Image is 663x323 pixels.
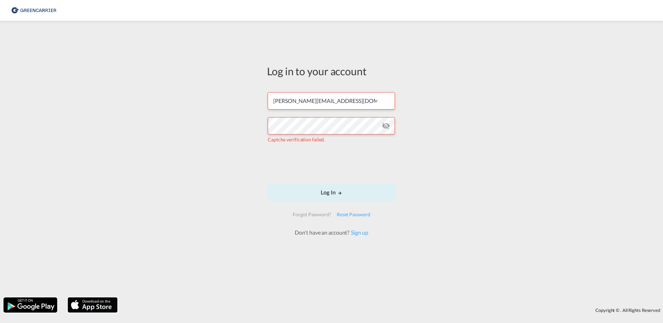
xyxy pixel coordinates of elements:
div: Forgot Password? [290,208,334,221]
span: Captcha verification failed. [268,137,325,142]
img: 8cf206808afe11efa76fcd1e3d746489.png [10,3,57,18]
img: google.png [3,297,58,313]
button: LOGIN [267,184,396,201]
iframe: reCAPTCHA [279,150,384,177]
input: Enter email/phone number [268,92,395,110]
div: Log in to your account [267,64,396,78]
md-icon: icon-eye-off [382,122,390,130]
img: apple.png [67,297,118,313]
div: Reset Password [334,208,373,221]
a: Sign up [349,229,368,236]
div: Don't have an account? [287,229,376,236]
div: Copyright © . All Rights Reserved [121,304,663,316]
